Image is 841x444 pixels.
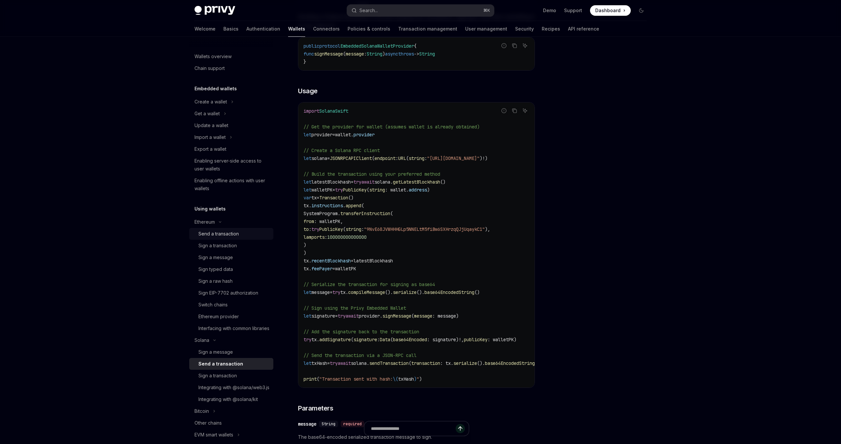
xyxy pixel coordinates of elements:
span: string [346,226,361,232]
div: Update a wallet [194,122,228,129]
span: ( [317,376,319,382]
span: : walletPK) [488,337,516,343]
span: signMessage [314,51,343,57]
span: await [338,360,351,366]
a: Sign a message [189,252,273,263]
span: walletPK [311,187,332,193]
span: string [409,155,424,161]
h5: Using wallets [194,205,226,213]
span: (). [417,289,424,295]
button: Toggle Solana section [189,334,273,346]
div: Bitcoin [194,407,209,415]
div: Switch chains [198,301,228,309]
button: Toggle Ethereum section [189,216,273,228]
button: Report incorrect code [500,106,508,115]
span: address [409,187,427,193]
button: Send message [456,424,465,433]
span: ) [480,155,482,161]
span: try [332,289,340,295]
span: ) [382,51,385,57]
span: getLatestBlockhash [393,179,440,185]
a: Other chains [189,417,273,429]
span: tx [311,195,317,201]
span: tx. [340,289,348,295]
div: Ethereum [194,218,215,226]
a: Connectors [313,21,340,37]
span: : walletPK, [314,218,343,224]
span: (). [477,360,485,366]
span: () [474,289,480,295]
span: ) [427,187,430,193]
span: ! [459,337,461,343]
a: Send a transaction [189,228,273,240]
span: ) [304,242,306,248]
span: tx. [304,266,311,272]
span: append [346,203,361,209]
span: txHash [398,376,414,382]
span: wallet. [335,132,353,138]
a: Basics [223,21,239,37]
span: compileMessage [348,289,385,295]
a: Welcome [194,21,216,37]
button: Ask AI [521,106,529,115]
a: Recipes [542,21,560,37]
span: base64EncodedString [485,360,535,366]
span: Transaction [319,195,348,201]
span: , [461,337,464,343]
a: Ethereum provider [189,311,273,322]
span: tx. [311,337,319,343]
span: let [304,179,311,185]
span: : message) [432,313,459,319]
span: -> [414,51,419,57]
h5: Embedded wallets [194,85,237,93]
div: Sign a transaction [198,372,237,380]
a: Integrating with @solana/kit [189,393,273,405]
span: latestBlockhash [353,258,393,264]
span: string [369,187,385,193]
a: Policies & controls [348,21,390,37]
a: Demo [543,7,556,14]
span: latestBlockhash [311,179,351,185]
span: // Create a Solana RPC client [304,147,380,153]
a: Interfacing with common libraries [189,322,273,334]
span: instructions [311,203,343,209]
a: User management [465,21,507,37]
span: ! [482,155,485,161]
span: : [396,155,398,161]
div: Sign typed data [198,265,233,273]
span: ( [390,211,393,216]
span: tx. [304,258,311,264]
span: } [304,59,306,65]
span: \( [393,376,398,382]
a: Wallets overview [189,51,273,62]
span: String [419,51,435,57]
div: Sign a message [198,254,233,261]
a: Sign a message [189,346,273,358]
span: await [346,313,359,319]
div: Sign a transaction [198,242,237,250]
span: // Build the transaction using your preferred method [304,171,440,177]
span: transferInstruction [340,211,390,216]
div: Search... [359,7,378,14]
a: Integrating with @solana/web3.js [189,382,273,393]
span: () [440,179,445,185]
span: base64EncodedString [424,289,474,295]
a: API reference [568,21,599,37]
div: Interfacing with common libraries [198,324,269,332]
button: Toggle Import a wallet section [189,131,273,143]
span: sendTransaction [369,360,409,366]
div: Import a wallet [194,133,226,141]
span: ( [372,155,375,161]
a: Sign a transaction [189,240,273,252]
span: . [343,203,346,209]
div: Send a transaction [198,230,239,238]
div: Create a wallet [194,98,227,106]
div: EVM smart wallets [194,431,233,439]
span: transaction [411,360,440,366]
span: walletPK [335,266,356,272]
span: to [304,226,309,232]
span: { [414,43,417,49]
span: ( [361,203,364,209]
span: "[URL][DOMAIN_NAME]" [427,155,480,161]
span: serialize [393,289,417,295]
